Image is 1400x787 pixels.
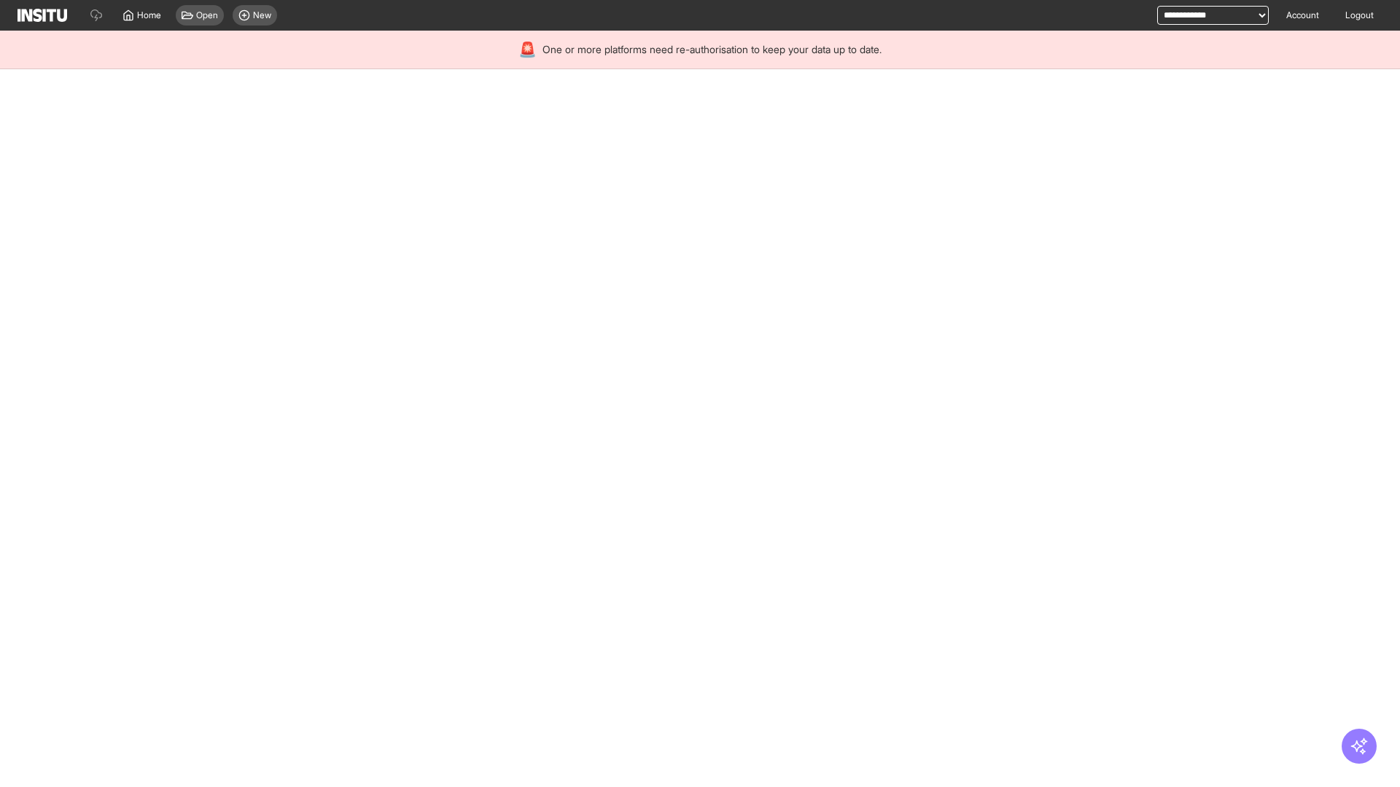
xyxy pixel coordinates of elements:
[542,42,882,57] span: One or more platforms need re-authorisation to keep your data up to date.
[196,9,218,21] span: Open
[518,39,537,60] div: 🚨
[17,9,67,22] img: Logo
[137,9,161,21] span: Home
[253,9,271,21] span: New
